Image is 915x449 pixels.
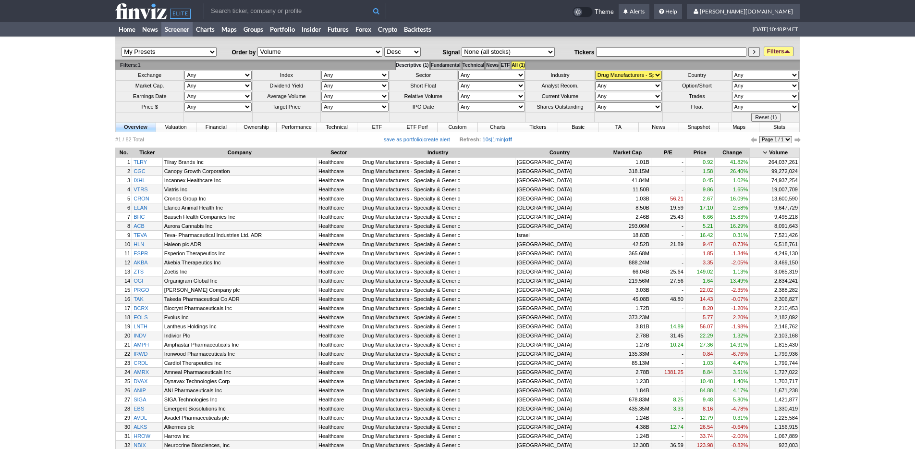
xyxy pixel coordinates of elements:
a: 45.08B [604,295,651,303]
a: 15.83% [715,212,749,221]
a: Esperion Therapeutics Inc [163,249,317,258]
a: ETF Perf [397,123,437,132]
a: -2.35% [715,286,749,294]
a: Drug Manufacturers - Specialty & Generic [361,212,515,221]
span: 56.21 [670,196,683,201]
a: Healthcare [317,304,361,312]
a: 20 [116,331,132,340]
a: 27.56 [651,276,685,285]
a: Aurora Cannabis Inc [163,222,317,230]
span: -2.05% [731,260,748,265]
a: -2.20% [715,313,749,322]
span: [PERSON_NAME][DOMAIN_NAME] [700,8,793,15]
a: - [651,304,685,312]
a: TAK [132,295,162,303]
a: 1.13% [715,267,749,276]
a: 74,937,254 [750,176,799,185]
a: 0.31% [715,231,749,239]
a: 13,600,590 [750,194,799,203]
a: 14.43 [685,295,715,303]
span: 41.82% [730,159,748,165]
a: [GEOGRAPHIC_DATA] [515,167,604,175]
span: -2.35% [731,287,748,293]
span: 1.65% [733,187,748,192]
a: Drug Manufacturers - Specialty & Generic [361,222,515,230]
a: Teva- Pharmaceutical Industries Ltd. ADR [163,231,317,239]
a: 219.56M [604,276,651,285]
a: Healthcare [317,313,361,322]
a: Healthcare [317,158,361,166]
a: Healthcare [317,295,361,303]
a: Custom [438,123,477,132]
a: Akebia Therapeutics Inc [163,258,317,267]
a: Healthcare [317,286,361,294]
a: Israel [515,231,604,239]
span: -0.73% [731,241,748,247]
a: Futures [324,22,352,37]
a: 1.64 [685,276,715,285]
span: 17.10 [700,205,713,211]
a: 13.49% [715,276,749,285]
input: Reset (1) [751,113,781,122]
a: 19,007,709 [750,185,799,194]
a: [GEOGRAPHIC_DATA] [515,185,604,194]
span: 16.29% [730,223,748,229]
a: 14.89 [651,322,685,331]
span: | [384,136,450,144]
a: 2,306,827 [750,295,799,303]
a: Healthcare [317,222,361,230]
a: 264,037,261 [750,158,799,166]
span: 56.07 [700,324,713,329]
span: 16.09% [730,196,748,201]
a: IXHL [132,176,162,185]
a: Maps [719,123,759,132]
span: 5.77 [703,314,713,320]
td: Technical [462,61,484,70]
a: 15 [116,286,132,294]
a: Drug Manufacturers - Specialty & Generic [361,185,515,194]
a: CGC [132,167,162,175]
a: Screener [161,22,193,37]
span: 14.89 [670,324,683,329]
a: 1.58 [685,167,715,175]
a: BCRX [132,304,162,312]
a: Bausch Health Companies Inc [163,212,317,221]
span: 6.66 [703,214,713,220]
a: Zoetis Inc [163,267,317,276]
span: 1.02% [733,177,748,183]
a: Drug Manufacturers - Specialty & Generic [361,167,515,175]
a: 18.83B [604,231,651,239]
a: 9.86 [685,185,715,194]
a: -1.34% [715,249,749,258]
a: 14 [116,276,132,285]
a: [GEOGRAPHIC_DATA] [515,304,604,312]
a: Forex [352,22,375,37]
a: 6,518,761 [750,240,799,249]
a: 17.10 [685,203,715,212]
a: 42.52B [604,240,651,249]
span: 5.21 [703,223,713,229]
span: 22.02 [700,287,713,293]
a: Lantheus Holdings Inc [163,322,317,331]
span: 149.02 [697,269,713,274]
a: [GEOGRAPHIC_DATA] [515,240,604,249]
td: ETF [500,61,510,70]
a: Healthcare [317,322,361,331]
a: 2,182,092 [750,313,799,322]
a: Healthcare [317,176,361,185]
a: 7,521,426 [750,231,799,239]
a: [GEOGRAPHIC_DATA] [515,158,604,166]
a: 8,091,643 [750,222,799,230]
span: 1.85 [703,250,713,256]
a: [GEOGRAPHIC_DATA] [515,286,604,294]
a: 66.04B [604,267,651,276]
span: 0.45 [703,177,713,183]
a: [GEOGRAPHIC_DATA] [515,322,604,331]
a: - [651,258,685,267]
a: 19.59 [651,203,685,212]
span: 2.67 [703,196,713,201]
a: 17 [116,304,132,312]
a: 2,388,282 [750,286,799,294]
a: Portfolio [267,22,298,37]
span: -1.34% [731,250,748,256]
